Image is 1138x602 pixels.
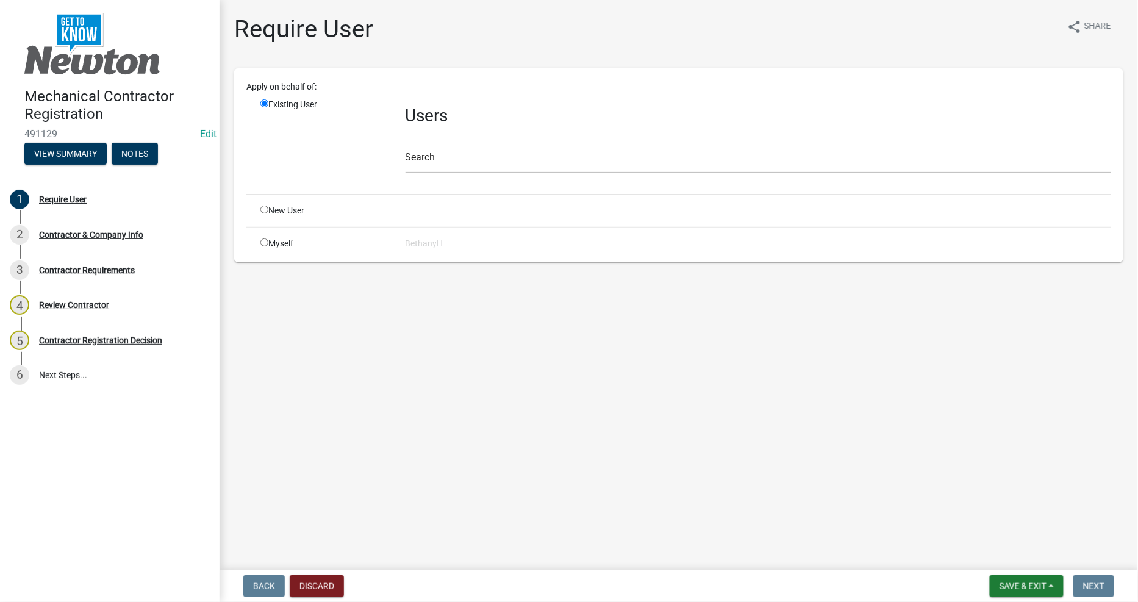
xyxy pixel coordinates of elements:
[251,204,396,217] div: New User
[10,331,29,350] div: 5
[234,15,373,44] h1: Require User
[10,260,29,280] div: 3
[1000,581,1047,591] span: Save & Exit
[237,81,1120,93] div: Apply on behalf of:
[39,301,109,309] div: Review Contractor
[251,237,396,250] div: Myself
[112,143,158,165] button: Notes
[200,128,217,140] a: Edit
[1057,15,1121,38] button: shareShare
[24,149,107,159] wm-modal-confirm: Summary
[39,266,135,274] div: Contractor Requirements
[200,128,217,140] wm-modal-confirm: Edit Application Number
[990,575,1064,597] button: Save & Exit
[24,128,195,140] span: 491129
[1083,581,1104,591] span: Next
[24,88,210,123] h4: Mechanical Contractor Registration
[1073,575,1114,597] button: Next
[39,231,143,239] div: Contractor & Company Info
[24,143,107,165] button: View Summary
[1067,20,1082,34] i: share
[24,13,160,75] img: City of Newton, Iowa
[39,195,87,204] div: Require User
[10,295,29,315] div: 4
[39,336,162,345] div: Contractor Registration Decision
[10,365,29,385] div: 6
[253,581,275,591] span: Back
[243,575,285,597] button: Back
[406,106,1111,126] h3: Users
[251,98,396,184] div: Existing User
[1084,20,1111,34] span: Share
[10,225,29,245] div: 2
[10,190,29,209] div: 1
[112,149,158,159] wm-modal-confirm: Notes
[290,575,344,597] button: Discard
